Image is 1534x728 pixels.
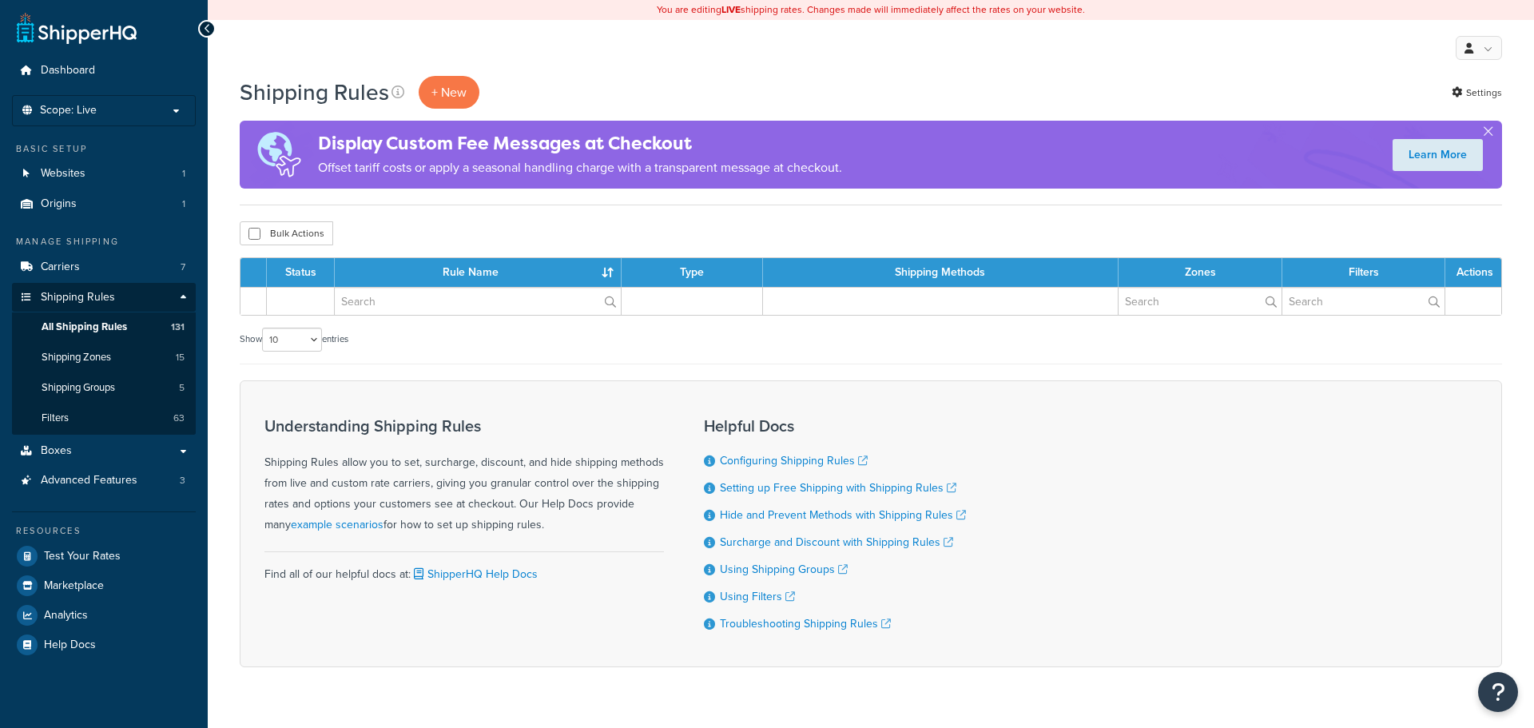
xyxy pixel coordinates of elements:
div: Resources [12,524,196,538]
input: Search [1119,288,1282,315]
a: Settings [1452,82,1502,104]
span: 1 [182,197,185,211]
li: Filters [12,404,196,433]
span: Websites [41,167,85,181]
h3: Helpful Docs [704,417,966,435]
span: Origins [41,197,77,211]
th: Zones [1119,258,1282,287]
input: Search [335,288,621,315]
span: Help Docs [44,638,96,652]
li: Origins [12,189,196,219]
div: Manage Shipping [12,235,196,249]
button: Bulk Actions [240,221,333,245]
a: Hide and Prevent Methods with Shipping Rules [720,507,966,523]
a: Advanced Features 3 [12,466,196,495]
li: All Shipping Rules [12,312,196,342]
a: Websites 1 [12,159,196,189]
span: Advanced Features [41,474,137,487]
th: Status [267,258,335,287]
th: Rule Name [335,258,622,287]
span: Scope: Live [40,104,97,117]
span: Carriers [41,261,80,274]
li: Advanced Features [12,466,196,495]
a: Shipping Zones 15 [12,343,196,372]
a: Boxes [12,436,196,466]
input: Search [1282,288,1445,315]
a: Help Docs [12,631,196,659]
span: Dashboard [41,64,95,78]
h3: Understanding Shipping Rules [264,417,664,435]
li: Carriers [12,253,196,282]
a: Using Shipping Groups [720,561,848,578]
span: Shipping Rules [41,291,115,304]
a: Marketplace [12,571,196,600]
li: Shipping Groups [12,373,196,403]
a: Filters 63 [12,404,196,433]
a: All Shipping Rules 131 [12,312,196,342]
span: Shipping Zones [42,351,111,364]
h4: Display Custom Fee Messages at Checkout [318,130,842,157]
span: 15 [176,351,185,364]
a: Using Filters [720,588,795,605]
a: Shipping Rules [12,283,196,312]
label: Show entries [240,328,348,352]
a: example scenarios [291,516,383,533]
select: Showentries [262,328,322,352]
h1: Shipping Rules [240,77,389,108]
button: Open Resource Center [1478,672,1518,712]
span: Shipping Groups [42,381,115,395]
a: Shipping Groups 5 [12,373,196,403]
li: Shipping Rules [12,283,196,435]
a: Surcharge and Discount with Shipping Rules [720,534,953,551]
p: + New [419,76,479,109]
b: LIVE [721,2,741,17]
th: Type [622,258,763,287]
div: Find all of our helpful docs at: [264,551,664,585]
a: ShipperHQ Home [17,12,137,44]
a: Carriers 7 [12,253,196,282]
span: 131 [171,320,185,334]
a: Troubleshooting Shipping Rules [720,615,891,632]
div: Basic Setup [12,142,196,156]
span: All Shipping Rules [42,320,127,334]
a: Analytics [12,601,196,630]
span: 7 [181,261,185,274]
a: Learn More [1393,139,1483,171]
th: Shipping Methods [763,258,1119,287]
li: Websites [12,159,196,189]
div: Shipping Rules allow you to set, surcharge, discount, and hide shipping methods from live and cus... [264,417,664,535]
span: Boxes [41,444,72,458]
span: 63 [173,412,185,425]
img: duties-banner-06bc72dcb5fe05cb3f9472aba00be2ae8eb53ab6f0d8bb03d382ba314ac3c341.png [240,121,318,189]
a: Setting up Free Shipping with Shipping Rules [720,479,956,496]
p: Offset tariff costs or apply a seasonal handling charge with a transparent message at checkout. [318,157,842,179]
span: 5 [179,381,185,395]
li: Shipping Zones [12,343,196,372]
span: Test Your Rates [44,550,121,563]
span: Analytics [44,609,88,623]
a: Dashboard [12,56,196,86]
span: Filters [42,412,69,425]
span: 1 [182,167,185,181]
th: Filters [1282,258,1445,287]
th: Actions [1445,258,1501,287]
span: Marketplace [44,579,104,593]
a: Test Your Rates [12,542,196,571]
span: 3 [180,474,185,487]
a: Configuring Shipping Rules [720,452,868,469]
a: Origins 1 [12,189,196,219]
a: ShipperHQ Help Docs [411,566,538,583]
